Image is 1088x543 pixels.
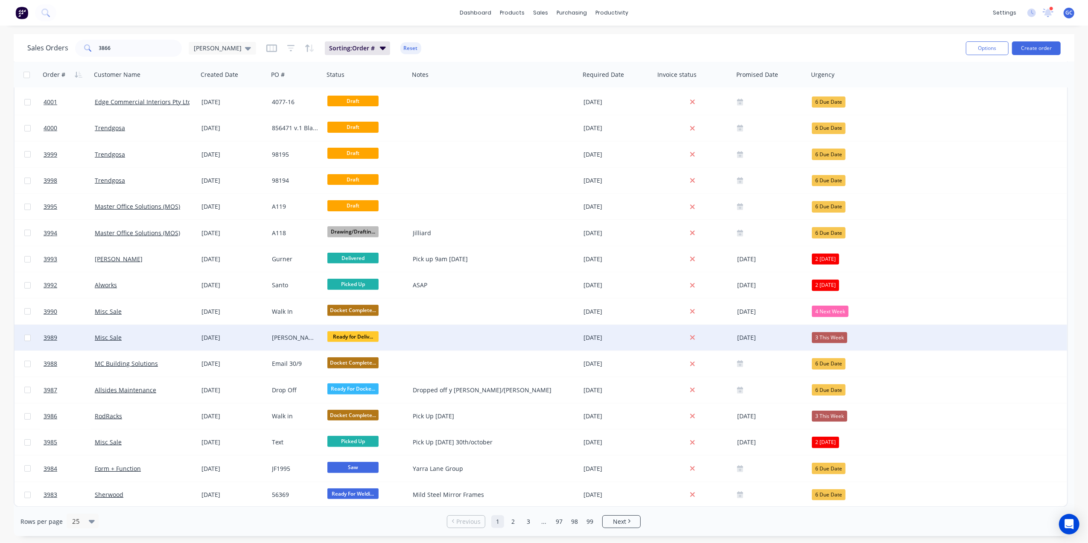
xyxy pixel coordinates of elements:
[413,438,569,447] div: Pick Up [DATE] 30th/october
[327,383,379,394] span: Ready For Docke...
[583,464,651,473] div: [DATE]
[201,490,265,499] div: [DATE]
[737,411,805,422] div: [DATE]
[583,98,651,106] div: [DATE]
[15,6,28,19] img: Factory
[44,194,95,219] a: 3995
[737,306,805,317] div: [DATE]
[44,281,57,289] span: 3992
[737,437,805,448] div: [DATE]
[737,280,805,291] div: [DATE]
[412,70,429,79] div: Notes
[812,489,846,500] div: 6 Due Date
[95,333,122,342] a: Misc Sale
[201,202,265,211] div: [DATE]
[95,359,158,368] a: MC Building Solutions
[737,333,805,343] div: [DATE]
[272,150,318,159] div: 98195
[44,333,57,342] span: 3989
[413,281,569,289] div: ASAP
[44,202,57,211] span: 3995
[455,6,496,19] a: dashboard
[94,70,140,79] div: Customer Name
[603,517,640,526] a: Next page
[201,150,265,159] div: [DATE]
[583,490,651,499] div: [DATE]
[812,254,839,265] div: 2 [DATE]
[591,6,633,19] div: productivity
[44,464,57,473] span: 3984
[583,255,651,263] div: [DATE]
[812,358,846,369] div: 6 Due Date
[201,255,265,263] div: [DATE]
[583,307,651,316] div: [DATE]
[95,438,122,446] a: Misc Sale
[44,403,95,429] a: 3986
[201,333,265,342] div: [DATE]
[201,229,265,237] div: [DATE]
[272,307,318,316] div: Walk In
[272,98,318,106] div: 4077-16
[327,305,379,315] span: Docket Complete...
[812,175,846,186] div: 6 Due Date
[272,359,318,368] div: Email 30/9
[44,168,95,193] a: 3998
[613,517,626,526] span: Next
[44,359,57,368] span: 3988
[95,464,141,473] a: Form + Function
[812,227,846,238] div: 6 Due Date
[99,40,182,57] input: Search...
[272,281,318,289] div: Santo
[44,351,95,377] a: 3988
[327,462,379,473] span: Saw
[95,150,125,158] a: Trendgosa
[812,332,847,343] div: 3 This Week
[537,515,550,528] a: Jump forward
[43,70,65,79] div: Order #
[583,176,651,185] div: [DATE]
[568,515,581,528] a: Page 98
[812,411,847,422] div: 3 This Week
[272,464,318,473] div: JF1995
[44,438,57,447] span: 3985
[201,281,265,289] div: [DATE]
[272,490,318,499] div: 56369
[522,515,535,528] a: Page 3
[327,279,379,289] span: Picked Up
[1012,41,1061,55] button: Create order
[272,229,318,237] div: A118
[327,200,379,211] span: Draft
[201,359,265,368] div: [DATE]
[812,96,846,108] div: 6 Due Date
[456,517,481,526] span: Previous
[583,124,651,132] div: [DATE]
[44,490,57,499] span: 3983
[966,41,1009,55] button: Options
[194,44,242,53] span: [PERSON_NAME]
[812,201,846,212] div: 6 Due Date
[44,229,57,237] span: 3994
[272,176,318,185] div: 98194
[811,70,834,79] div: Urgency
[327,96,379,106] span: Draft
[44,246,95,272] a: 3993
[812,384,846,395] div: 6 Due Date
[812,463,846,474] div: 6 Due Date
[812,149,846,160] div: 6 Due Date
[95,229,180,237] a: Master Office Solutions (MOS)
[95,281,117,289] a: Alworks
[201,124,265,132] div: [DATE]
[413,412,569,420] div: Pick Up [DATE]
[201,98,265,106] div: [DATE]
[583,202,651,211] div: [DATE]
[44,176,57,185] span: 3998
[201,412,265,420] div: [DATE]
[95,412,122,420] a: RodRacks
[95,124,125,132] a: Trendgosa
[1065,9,1073,17] span: GC
[812,306,849,317] div: 4 Next Week
[327,436,379,447] span: Picked Up
[44,307,57,316] span: 3990
[27,44,68,52] h1: Sales Orders
[201,464,265,473] div: [DATE]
